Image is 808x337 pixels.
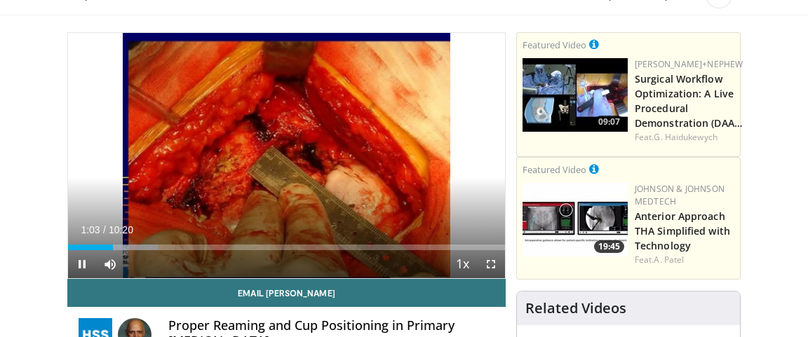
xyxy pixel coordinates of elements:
[525,300,626,317] h4: Related Videos
[635,72,743,130] a: Surgical Workflow Optimization: A Live Procedural Demonstration (DAA…
[68,250,96,278] button: Pause
[109,224,133,235] span: 10:20
[635,209,730,252] a: Anterior Approach THA Simplified with Technology
[594,116,624,128] span: 09:07
[449,250,477,278] button: Playback Rate
[654,131,717,143] a: G. Haidukewych
[635,183,725,207] a: Johnson & Johnson MedTech
[635,131,743,144] div: Feat.
[523,58,628,132] a: 09:07
[654,254,684,266] a: A. Patel
[68,245,505,250] div: Progress Bar
[523,183,628,256] a: 19:45
[103,224,106,235] span: /
[635,254,734,266] div: Feat.
[523,163,586,176] small: Featured Video
[81,224,100,235] span: 1:03
[523,183,628,256] img: 06bb1c17-1231-4454-8f12-6191b0b3b81a.150x105_q85_crop-smart_upscale.jpg
[67,279,506,307] a: Email [PERSON_NAME]
[477,250,505,278] button: Fullscreen
[523,39,586,51] small: Featured Video
[96,250,124,278] button: Mute
[635,58,743,70] a: [PERSON_NAME]+Nephew
[594,240,624,253] span: 19:45
[523,58,628,132] img: bcfc90b5-8c69-4b20-afee-af4c0acaf118.150x105_q85_crop-smart_upscale.jpg
[68,33,505,278] video-js: Video Player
